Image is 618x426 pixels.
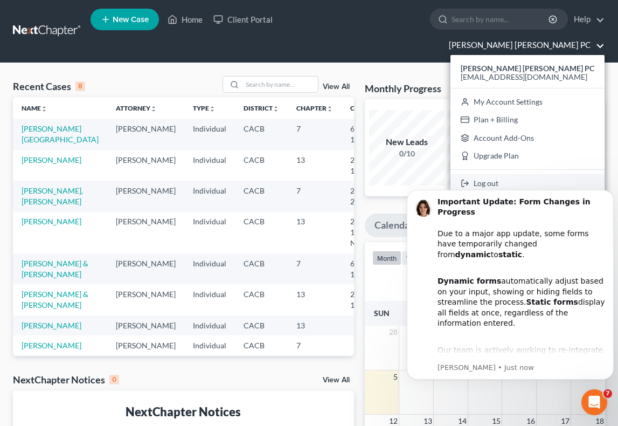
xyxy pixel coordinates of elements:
[107,150,184,181] td: [PERSON_NAME]
[9,85,207,274] div: Lindsey says…
[323,376,350,384] a: View All
[184,253,235,284] td: Individual
[22,259,88,279] a: [PERSON_NAME] & [PERSON_NAME]
[107,212,184,253] td: [PERSON_NAME]
[184,335,235,355] td: Individual
[603,389,612,398] span: 7
[13,80,85,93] div: Recent Cases
[235,284,288,315] td: CACB
[52,13,100,24] p: Active [DATE]
[450,174,605,193] a: Log out
[288,315,342,335] td: 13
[184,315,235,335] td: Individual
[22,217,81,226] a: [PERSON_NAME]
[22,124,99,144] a: [PERSON_NAME][GEOGRAPHIC_DATA]
[75,81,85,91] div: 8
[342,253,393,284] td: 6:18-bk-16350
[235,212,288,253] td: CACB
[113,16,149,24] span: New Case
[447,148,523,159] div: 0/10
[450,147,605,166] a: Upgrade Plan
[17,343,25,352] button: Upload attachment
[22,155,81,164] a: [PERSON_NAME]
[13,373,119,386] div: NextChapter Notices
[9,85,177,251] div: ECF Alert:​When filing your case, if you receive a filing error, please double-check with the cou...
[184,284,235,315] td: Individual
[447,136,523,148] div: New Clients
[107,335,184,355] td: [PERSON_NAME]
[31,6,48,23] img: Profile image for Lindsey
[288,119,342,149] td: 7
[68,343,77,352] button: Start recording
[350,104,385,112] a: Case Nounfold_more
[288,150,342,181] td: 13
[369,136,445,148] div: New Leads
[235,253,288,284] td: CACB
[365,82,441,95] h3: Monthly Progress
[162,10,208,29] a: Home
[107,253,184,284] td: [PERSON_NAME]
[401,251,428,265] button: week
[273,106,279,112] i: unfold_more
[450,129,605,147] a: Account Add-Ons
[184,150,235,181] td: Individual
[244,104,279,112] a: Districtunfold_more
[296,104,333,112] a: Chapterunfold_more
[461,64,594,73] strong: [PERSON_NAME] [PERSON_NAME] PC
[17,97,168,244] div: : ​ When filing your case, if you receive a filing error, please double-check with the court to m...
[189,4,209,24] div: Close
[452,9,550,29] input: Search by name...
[107,119,184,149] td: [PERSON_NAME]
[22,321,81,330] a: [PERSON_NAME]
[323,83,350,91] a: View All
[22,403,345,420] div: NextChapter Notices
[22,341,81,350] a: [PERSON_NAME]
[235,181,288,211] td: CACB
[116,104,157,112] a: Attorneyunfold_more
[450,93,605,111] a: My Account Settings
[365,214,423,237] a: Calendar
[388,326,399,339] span: 28
[209,106,216,112] i: unfold_more
[342,212,393,253] td: 2:18-bk-19952-NB
[184,181,235,211] td: Individual
[34,343,43,352] button: Emoji picker
[288,284,342,315] td: 13
[342,119,393,149] td: 6:19-bk-16185
[242,77,318,92] input: Search by name...
[22,290,88,310] a: [PERSON_NAME] & [PERSON_NAME]
[185,339,202,356] button: Send a message…
[193,104,216,112] a: Typeunfold_more
[461,72,587,81] span: [EMAIL_ADDRESS][DOMAIN_NAME]
[450,55,605,197] div: [PERSON_NAME] [PERSON_NAME] PC
[52,5,122,13] h1: [PERSON_NAME]
[208,10,278,29] a: Client Portal
[288,335,342,355] td: 7
[7,4,27,25] button: go back
[581,389,607,415] iframe: Intercom live chat
[9,321,206,339] textarea: Message…
[342,181,393,211] td: 2:18-bk-20374-ER
[288,212,342,253] td: 13
[184,119,235,149] td: Individual
[392,370,399,383] span: 5
[288,181,342,211] td: 7
[150,106,157,112] i: unfold_more
[374,308,390,318] span: Sun
[22,186,83,206] a: [PERSON_NAME], [PERSON_NAME]
[288,253,342,284] td: 7
[342,150,393,181] td: 2:18-bk-18802-VZ
[235,335,288,355] td: CACB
